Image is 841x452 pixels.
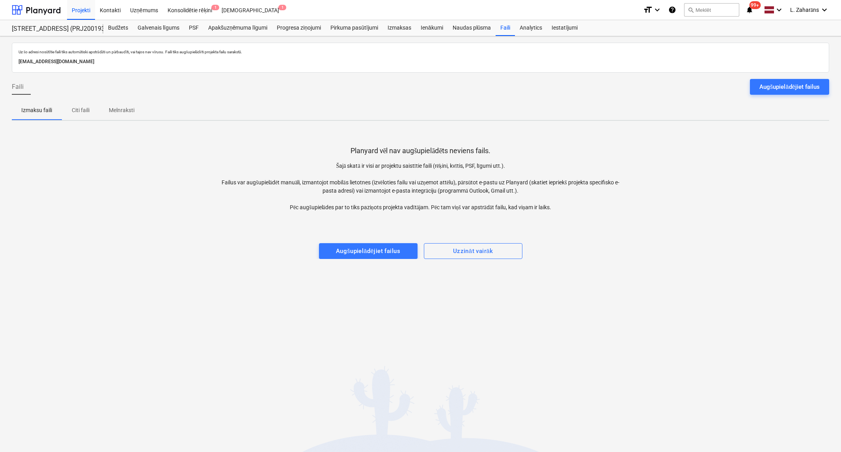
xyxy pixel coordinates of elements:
[216,162,625,212] p: Šajā skatā ir visi ar projektu saistītie faili (rēķini, kvītis, PSF, līgumi utt.). Failus var aug...
[750,79,829,95] button: Augšupielādējiet failus
[351,146,491,156] p: Planyard vēl nav augšupielādēts neviens fails.
[19,58,822,66] p: [EMAIL_ADDRESS][DOMAIN_NAME]
[790,7,819,13] span: L. Zaharāns
[278,5,286,10] span: 1
[12,25,94,33] div: [STREET_ADDRESS] (PRJ2001934) 2601941
[319,243,418,259] button: Augšupielādējiet failus
[643,5,653,15] i: format_size
[326,20,383,36] a: Pirkuma pasūtījumi
[424,243,522,259] button: Uzzināt vairāk
[668,5,676,15] i: Zināšanu pamats
[774,5,784,15] i: keyboard_arrow_down
[336,246,400,256] div: Augšupielādējiet failus
[802,414,841,452] iframe: Chat Widget
[547,20,582,36] a: Iestatījumi
[496,20,515,36] a: Faili
[820,5,829,15] i: keyboard_arrow_down
[184,20,203,36] a: PSF
[211,5,219,10] span: 1
[103,20,133,36] a: Budžets
[12,82,24,92] span: Faili
[448,20,496,36] a: Naudas plūsma
[19,49,822,54] p: Uz šo adresi nosūtītie faili tiks automātiski apstrādāti un pārbaudīti, vai tajos nav vīrusu. Fai...
[684,3,739,17] button: Meklēt
[272,20,326,36] a: Progresa ziņojumi
[133,20,184,36] a: Galvenais līgums
[746,5,753,15] i: notifications
[515,20,547,36] a: Analytics
[21,106,52,114] p: Izmaksu faili
[749,1,761,9] span: 99+
[759,82,820,92] div: Augšupielādējiet failus
[383,20,416,36] a: Izmaksas
[653,5,662,15] i: keyboard_arrow_down
[453,246,493,256] div: Uzzināt vairāk
[688,7,694,13] span: search
[203,20,272,36] a: Apakšuzņēmuma līgumi
[71,106,90,114] p: Citi faili
[416,20,448,36] a: Ienākumi
[109,106,134,114] p: Melnraksti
